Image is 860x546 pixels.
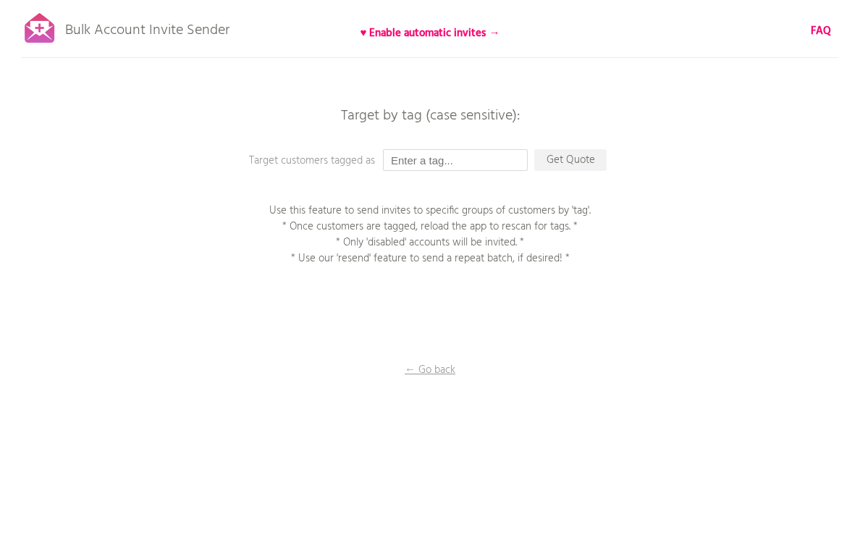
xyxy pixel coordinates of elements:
p: Target customers tagged as [249,153,539,169]
a: FAQ [811,23,831,39]
p: Get Quote [534,149,607,171]
input: Enter a tag... [383,149,528,171]
p: Use this feature to send invites to specific groups of customers by 'tag'. * Once customers are t... [249,203,611,266]
b: ♥ Enable automatic invites → [361,25,500,42]
p: ← Go back [358,362,502,378]
p: Target by tag (case sensitive): [213,109,647,123]
b: FAQ [811,22,831,40]
p: Bulk Account Invite Sender [65,9,229,45]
